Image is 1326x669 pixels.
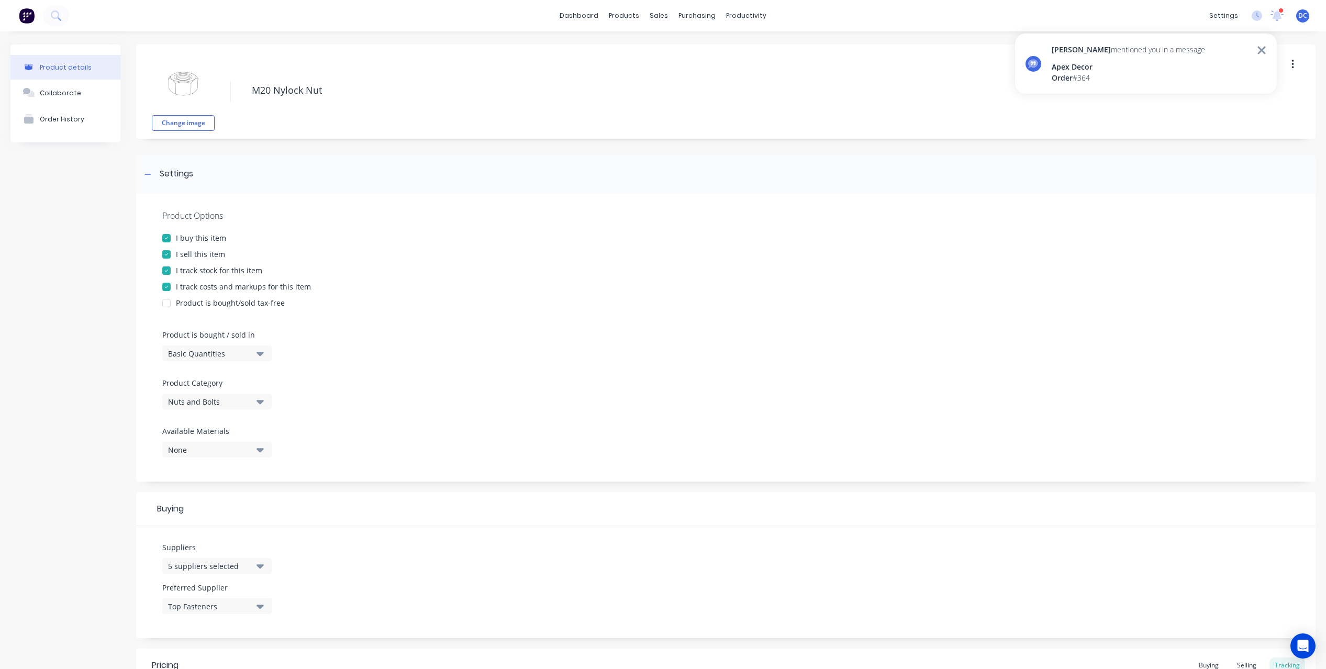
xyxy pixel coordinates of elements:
[1290,633,1316,659] div: Open Intercom Messenger
[168,601,252,612] div: Top Fasteners
[162,582,272,593] label: Preferred Supplier
[176,281,311,292] div: I track costs and markups for this item
[152,52,215,131] div: fileChange image
[176,232,226,243] div: I buy this item
[162,209,1289,222] div: Product Options
[1052,44,1111,54] span: [PERSON_NAME]
[554,8,604,24] a: dashboard
[673,8,721,24] div: purchasing
[162,377,267,388] label: Product Category
[176,249,225,260] div: I sell this item
[1298,11,1307,20] span: DC
[1204,8,1243,24] div: settings
[162,426,272,437] label: Available Materials
[19,8,35,24] img: Factory
[168,348,252,359] div: Basic Quantities
[162,442,272,458] button: None
[168,561,252,572] div: 5 suppliers selected
[40,89,81,97] div: Collaborate
[40,115,84,123] div: Order History
[136,492,1316,526] div: Buying
[1052,61,1205,72] div: Apex Decor
[40,63,92,71] div: Product details
[168,444,252,455] div: None
[10,80,120,106] button: Collaborate
[644,8,673,24] div: sales
[162,558,272,574] button: 5 suppliers selected
[10,55,120,80] button: Product details
[162,542,272,553] label: Suppliers
[10,106,120,132] button: Order History
[1052,44,1205,55] div: mentioned you in a message
[721,8,772,24] div: productivity
[176,265,262,276] div: I track stock for this item
[162,345,272,361] button: Basic Quantities
[152,115,215,131] button: Change image
[604,8,644,24] div: products
[1052,73,1073,83] span: Order
[168,396,252,407] div: Nuts and Bolts
[247,78,1165,103] textarea: M20 Nylock Nut
[176,297,285,308] div: Product is bought/sold tax-free
[162,598,272,614] button: Top Fasteners
[157,58,209,110] img: file
[162,329,267,340] label: Product is bought / sold in
[160,168,193,181] div: Settings
[162,394,272,409] button: Nuts and Bolts
[1052,72,1205,83] div: # 364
